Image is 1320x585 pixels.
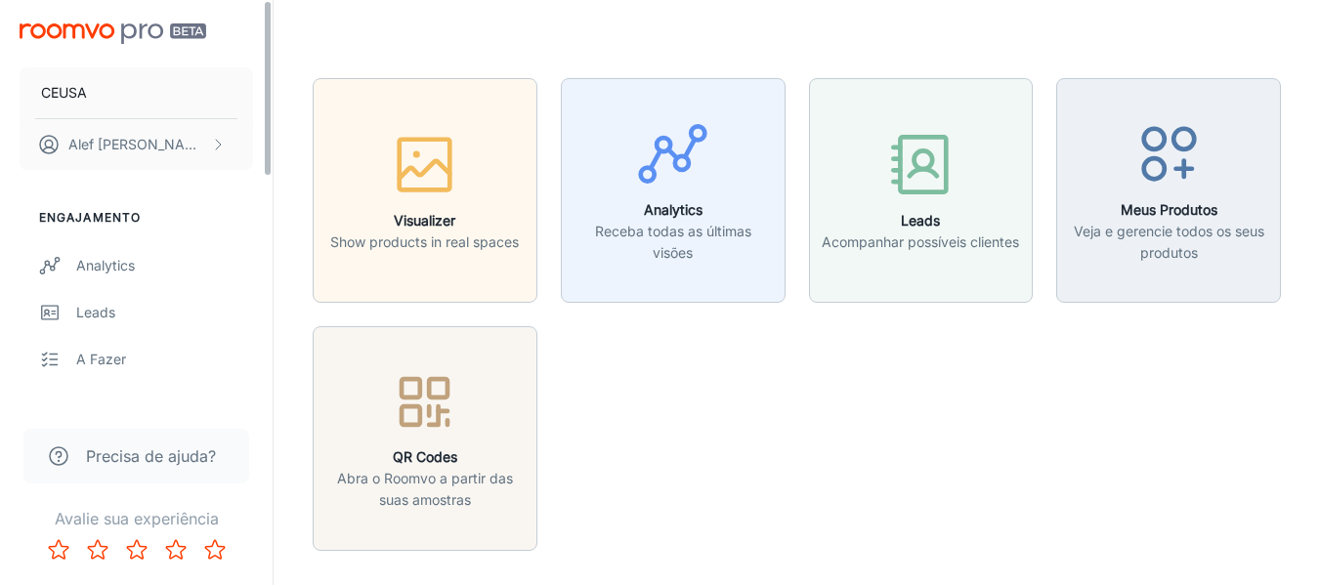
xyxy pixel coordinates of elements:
[325,446,525,468] h6: QR Codes
[574,199,773,221] h6: Analytics
[20,119,253,170] button: Alef [PERSON_NAME]
[313,78,537,303] button: VisualizerShow products in real spaces
[561,179,786,198] a: AnalyticsReceba todas as últimas visões
[78,530,117,569] button: Rate 2 star
[330,210,519,231] h6: Visualizer
[330,231,519,253] p: Show products in real spaces
[561,78,786,303] button: AnalyticsReceba todas as últimas visões
[822,210,1019,231] h6: Leads
[16,507,257,530] p: Avalie sua experiência
[86,444,216,468] span: Precisa de ajuda?
[1069,221,1268,264] p: Veja e gerencie todos os seus produtos
[156,530,195,569] button: Rate 4 star
[574,221,773,264] p: Receba todas as últimas visões
[76,302,253,323] div: Leads
[41,82,87,104] p: CEUSA
[822,231,1019,253] p: Acompanhar possíveis clientes
[76,255,253,276] div: Analytics
[313,326,537,551] button: QR CodesAbra o Roomvo a partir das suas amostras
[809,179,1034,198] a: LeadsAcompanhar possíveis clientes
[313,427,537,446] a: QR CodesAbra o Roomvo a partir das suas amostras
[68,134,206,155] p: Alef [PERSON_NAME]
[117,530,156,569] button: Rate 3 star
[20,23,206,44] img: Roomvo PRO Beta
[1056,179,1281,198] a: Meus ProdutosVeja e gerencie todos os seus produtos
[1069,199,1268,221] h6: Meus Produtos
[39,530,78,569] button: Rate 1 star
[809,78,1034,303] button: LeadsAcompanhar possíveis clientes
[76,349,253,370] div: A fazer
[325,468,525,511] p: Abra o Roomvo a partir das suas amostras
[195,530,234,569] button: Rate 5 star
[1056,78,1281,303] button: Meus ProdutosVeja e gerencie todos os seus produtos
[20,67,253,118] button: CEUSA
